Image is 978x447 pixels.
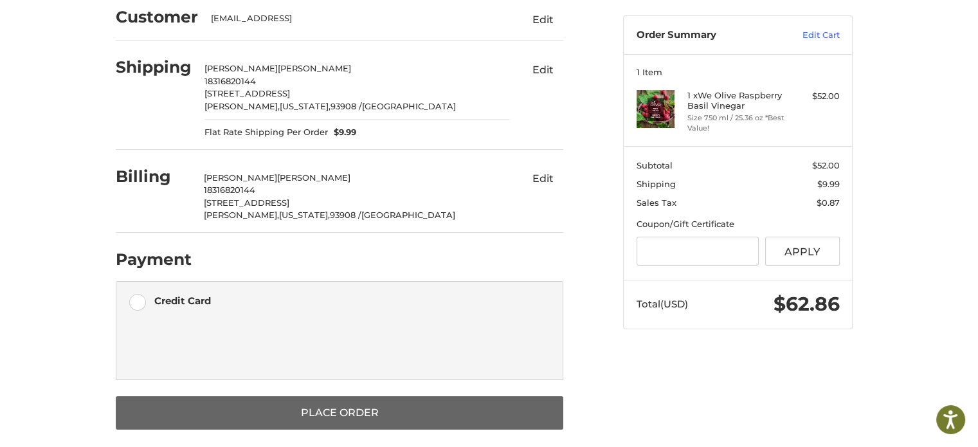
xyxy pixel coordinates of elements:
[687,113,786,134] li: Size 750 ml / 25.36 oz *Best Value!
[637,179,676,189] span: Shipping
[522,9,563,30] button: Edit
[522,169,563,189] button: Edit
[211,12,498,25] div: [EMAIL_ADDRESS]
[204,210,279,220] span: [PERSON_NAME],
[204,126,328,139] span: Flat Rate Shipping Per Order
[637,298,688,310] span: Total (USD)
[204,101,280,111] span: [PERSON_NAME],
[789,90,840,103] div: $52.00
[204,76,256,86] span: 18316820144
[204,197,289,208] span: [STREET_ADDRESS]
[277,172,350,183] span: [PERSON_NAME]
[637,29,775,42] h3: Order Summary
[204,88,290,98] span: [STREET_ADDRESS]
[204,185,255,195] span: 18316820144
[637,160,673,170] span: Subtotal
[18,19,145,30] p: We're away right now. Please check back later!
[637,218,840,231] div: Coupon/Gift Certificate
[116,167,191,187] h2: Billing
[765,237,840,266] button: Apply
[204,63,278,73] span: [PERSON_NAME]
[152,324,547,370] iframe: Secure payment input frame
[116,396,563,430] button: Place Order
[279,210,330,220] span: [US_STATE],
[330,210,361,220] span: 93908 /
[637,197,676,208] span: Sales Tax
[280,101,331,111] span: [US_STATE],
[812,160,840,170] span: $52.00
[361,210,455,220] span: [GEOGRAPHIC_DATA]
[204,172,277,183] span: [PERSON_NAME]
[331,101,362,111] span: 93908 /
[775,29,840,42] a: Edit Cart
[116,57,192,77] h2: Shipping
[817,179,840,189] span: $9.99
[687,90,786,111] h4: 1 x We Olive Raspberry Basil Vinegar
[116,250,192,269] h2: Payment
[154,290,211,311] div: Credit Card
[774,292,840,316] span: $62.86
[148,17,163,32] button: Open LiveChat chat widget
[637,67,840,77] h3: 1 Item
[328,126,357,139] span: $9.99
[817,197,840,208] span: $0.87
[278,63,351,73] span: [PERSON_NAME]
[637,237,759,266] input: Gift Certificate or Coupon Code
[362,101,456,111] span: [GEOGRAPHIC_DATA]
[116,7,198,27] h2: Customer
[522,59,563,80] button: Edit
